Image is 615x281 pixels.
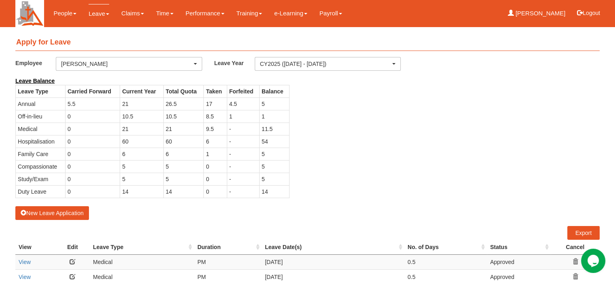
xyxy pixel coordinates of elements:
[65,148,120,160] td: 0
[16,135,66,148] td: Hospitalisation
[260,123,289,135] td: 11.5
[19,259,31,265] a: View
[120,185,164,198] td: 14
[156,4,173,23] a: Time
[65,185,120,198] td: 0
[487,254,551,269] td: Approved
[260,160,289,173] td: 5
[90,254,194,269] td: Medical
[404,240,487,255] th: No. of Days : activate to sort column ascending
[163,110,204,123] td: 10.5
[204,160,227,173] td: 0
[120,135,164,148] td: 60
[319,4,342,23] a: Payroll
[163,185,204,198] td: 14
[508,4,566,23] a: [PERSON_NAME]
[227,110,259,123] td: 1
[260,85,289,97] th: Balance
[227,185,259,198] td: -
[61,60,192,68] div: [PERSON_NAME]
[567,226,600,240] a: Export
[16,185,66,198] td: Duty Leave
[16,173,66,185] td: Study/Exam
[15,34,600,51] h4: Apply for Leave
[260,110,289,123] td: 1
[15,57,56,69] label: Employee
[53,4,76,23] a: People
[65,135,120,148] td: 0
[260,60,391,68] div: CY2025 ([DATE] - [DATE])
[487,240,551,255] th: Status : activate to sort column ascending
[237,4,262,23] a: Training
[56,57,202,71] button: [PERSON_NAME]
[551,240,600,255] th: Cancel
[204,185,227,198] td: 0
[163,97,204,110] td: 26.5
[16,97,66,110] td: Annual
[15,240,55,255] th: View
[120,123,164,135] td: 21
[16,123,66,135] td: Medical
[120,97,164,110] td: 21
[15,206,89,220] button: New Leave Application
[204,148,227,160] td: 1
[65,85,120,97] th: Carried Forward
[163,160,204,173] td: 5
[214,57,255,69] label: Leave Year
[120,173,164,185] td: 5
[404,254,487,269] td: 0.5
[260,135,289,148] td: 54
[204,97,227,110] td: 17
[186,4,224,23] a: Performance
[571,3,606,23] button: Logout
[204,135,227,148] td: 6
[227,148,259,160] td: -
[204,110,227,123] td: 8.5
[163,173,204,185] td: 5
[55,240,90,255] th: Edit
[581,249,607,273] iframe: chat widget
[163,148,204,160] td: 6
[262,254,404,269] td: [DATE]
[227,173,259,185] td: -
[227,123,259,135] td: -
[16,110,66,123] td: Off-in-lieu
[163,135,204,148] td: 60
[16,85,66,97] th: Leave Type
[262,240,404,255] th: Leave Date(s) : activate to sort column ascending
[16,148,66,160] td: Family Care
[65,110,120,123] td: 0
[255,57,401,71] button: CY2025 ([DATE] - [DATE])
[90,240,194,255] th: Leave Type : activate to sort column ascending
[121,4,144,23] a: Claims
[227,160,259,173] td: -
[227,135,259,148] td: -
[163,85,204,97] th: Total Quota
[274,4,307,23] a: e-Learning
[65,97,120,110] td: 5.5
[163,123,204,135] td: 21
[120,160,164,173] td: 5
[120,110,164,123] td: 10.5
[16,160,66,173] td: Compassionate
[120,148,164,160] td: 6
[89,4,109,23] a: Leave
[227,97,259,110] td: 4.5
[19,274,31,280] a: View
[260,148,289,160] td: 5
[120,85,164,97] th: Current Year
[260,185,289,198] td: 14
[227,85,259,97] th: Forfeited
[194,254,262,269] td: PM
[260,97,289,110] td: 5
[65,123,120,135] td: 0
[204,85,227,97] th: Taken
[204,123,227,135] td: 9.5
[65,160,120,173] td: 0
[204,173,227,185] td: 0
[65,173,120,185] td: 0
[15,78,55,84] b: Leave Balance
[260,173,289,185] td: 5
[194,240,262,255] th: Duration : activate to sort column ascending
